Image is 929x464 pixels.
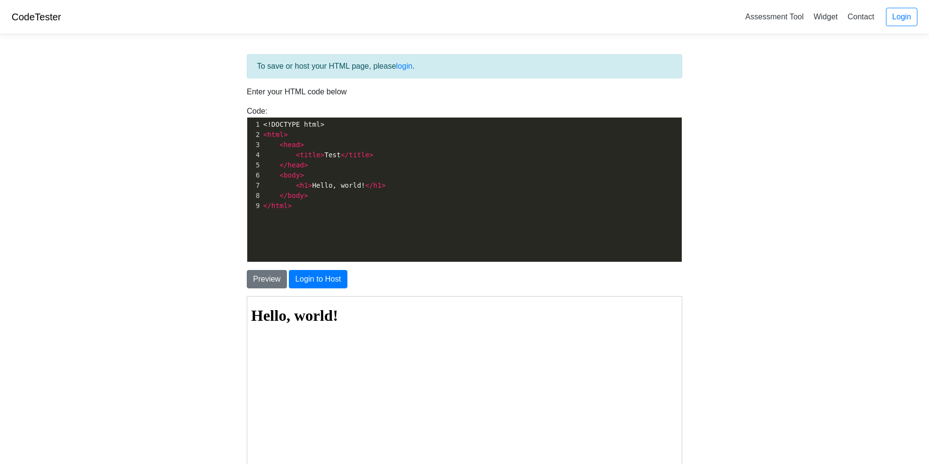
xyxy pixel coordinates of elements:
span: < [263,131,267,138]
a: Widget [809,9,841,25]
span: </ [263,202,271,210]
span: </ [280,161,288,169]
span: > [300,141,304,149]
span: </ [280,192,288,199]
div: 4 [247,150,261,160]
span: h1 [374,181,382,189]
span: Hello, world! [263,181,386,189]
span: < [296,151,300,159]
span: > [304,192,308,199]
span: body [288,192,304,199]
span: < [296,181,300,189]
span: > [320,151,324,159]
span: < [280,141,284,149]
div: 3 [247,140,261,150]
div: 1 [247,120,261,130]
div: 8 [247,191,261,201]
span: > [300,171,304,179]
span: html [271,202,288,210]
div: 2 [247,130,261,140]
span: h1 [300,181,308,189]
div: 5 [247,160,261,170]
span: > [284,131,287,138]
a: CodeTester [12,12,61,22]
span: < [280,171,284,179]
div: 7 [247,180,261,191]
a: Login [886,8,917,26]
h1: Hello, world! [4,10,431,28]
button: Login to Host [289,270,347,288]
span: </ [365,181,374,189]
span: Test [263,151,374,159]
span: > [369,151,373,159]
a: login [396,62,413,70]
span: > [288,202,292,210]
div: Code: [240,105,689,262]
span: html [267,131,284,138]
a: Contact [844,9,878,25]
button: Preview [247,270,287,288]
p: Enter your HTML code below [247,86,682,98]
span: head [284,141,300,149]
div: 6 [247,170,261,180]
span: > [304,161,308,169]
span: body [284,171,300,179]
span: title [300,151,320,159]
a: Assessment Tool [741,9,808,25]
span: > [381,181,385,189]
span: </ [341,151,349,159]
span: head [288,161,304,169]
span: <!DOCTYPE html> [263,120,324,128]
span: title [349,151,369,159]
div: To save or host your HTML page, please . [247,54,682,78]
div: 9 [247,201,261,211]
span: > [308,181,312,189]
